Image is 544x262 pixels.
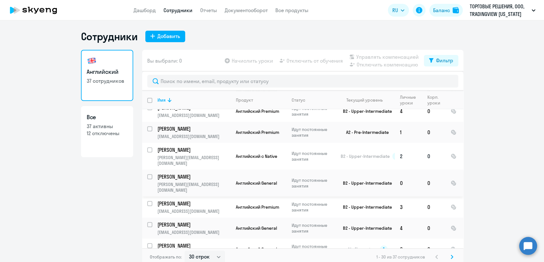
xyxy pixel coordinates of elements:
button: Балансbalance [429,4,463,17]
h1: Сотрудники [81,30,138,43]
a: Сотрудники [163,7,192,13]
div: Текущий уровень [346,97,383,103]
p: [PERSON_NAME] [157,125,229,132]
span: RU [392,6,398,14]
td: 0 [422,170,446,196]
td: B2 - Upper-Intermediate [336,196,395,218]
p: ТОРГОВЫЕ РЕШЕНИЯ, ООО, TRADINGVIEW [US_STATE] LLC [470,3,529,18]
p: Идут постоянные занятия [292,127,335,138]
p: [PERSON_NAME] [157,200,229,207]
div: Фильтр [436,57,453,64]
td: 4 [395,101,422,122]
button: RU [388,4,409,17]
button: Фильтр [424,55,458,66]
span: Английский General [236,246,277,252]
a: Отчеты [200,7,217,13]
button: ТОРГОВЫЕ РЕШЕНИЯ, ООО, TRADINGVIEW [US_STATE] LLC [467,3,539,18]
a: Все37 активны12 отключены [81,106,133,157]
span: B2 - Upper-Intermediate [341,153,390,159]
p: 12 отключены [87,130,127,137]
p: 37 сотрудников [87,77,127,84]
p: [PERSON_NAME] [157,242,229,249]
p: Идут постоянные занятия [292,222,335,234]
h3: Английский [87,68,127,76]
div: Личные уроки [400,94,422,106]
span: Вы выбрали: 0 [147,57,182,65]
div: Текущий уровень [341,97,395,103]
td: 0 [422,143,446,170]
p: [PERSON_NAME] [157,173,229,180]
td: A2 - Pre-Intermediate [336,122,395,143]
td: B2 - Upper-Intermediate [336,218,395,239]
td: 2 [395,143,422,170]
h3: Все [87,113,127,121]
span: Английский General [236,225,277,231]
p: [PERSON_NAME] [157,146,229,153]
button: Добавить [145,31,185,42]
td: B2 - Upper-Intermediate [336,101,395,122]
p: [PERSON_NAME] [157,221,229,228]
p: 37 активны [87,123,127,130]
span: Английский с Native [236,153,277,159]
p: Идут постоянные занятия [292,105,335,117]
a: Дашборд [134,7,156,13]
div: Баланс [433,6,450,14]
div: Добавить [157,32,180,40]
td: 1 [395,122,422,143]
p: [EMAIL_ADDRESS][DOMAIN_NAME] [157,208,230,214]
a: [PERSON_NAME] [157,125,230,132]
p: Идут постоянные занятия [292,201,335,213]
a: [PERSON_NAME] [157,146,230,153]
td: 0 [422,196,446,218]
div: Статус [292,97,305,103]
a: [PERSON_NAME] [157,200,230,207]
td: 0 [395,170,422,196]
div: Корп. уроки [427,94,445,106]
td: 3 [395,196,422,218]
td: 4 [395,218,422,239]
p: Идут постоянные занятия [292,150,335,162]
p: [EMAIL_ADDRESS][DOMAIN_NAME] [157,229,230,235]
div: Продукт [236,97,253,103]
span: Отображать по: [150,254,182,260]
input: Поиск по имени, email, продукту или статусу [147,75,458,88]
div: Имя [157,97,166,103]
img: english [87,56,97,66]
td: 0 [422,122,446,143]
a: [PERSON_NAME] [157,173,230,180]
td: 0 [422,101,446,122]
span: Английский Premium [236,108,279,114]
p: Идут постоянные занятия [292,243,335,255]
a: [PERSON_NAME] [157,221,230,228]
span: 1 - 30 из 37 сотрудников [376,254,425,260]
td: B2 - Upper-Intermediate [336,170,395,196]
td: 0 [422,239,446,260]
p: [EMAIL_ADDRESS][DOMAIN_NAME] [157,112,230,118]
td: 0 [395,239,422,260]
p: Идут постоянные занятия [292,177,335,189]
p: [PERSON_NAME][EMAIL_ADDRESS][DOMAIN_NAME] [157,155,230,166]
a: Английский37 сотрудников [81,50,133,101]
span: Английский Premium [236,129,279,135]
img: balance [453,7,459,13]
p: [PERSON_NAME][EMAIL_ADDRESS][DOMAIN_NAME] [157,181,230,193]
div: Имя [157,97,230,103]
span: Английский General [236,180,277,186]
a: [PERSON_NAME] [157,242,230,249]
span: Английский Premium [236,204,279,210]
td: 0 [422,218,446,239]
a: Все продукты [275,7,308,13]
span: A1 - Elementary [348,246,377,252]
a: Документооборот [225,7,268,13]
p: [EMAIL_ADDRESS][DOMAIN_NAME] [157,134,230,139]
